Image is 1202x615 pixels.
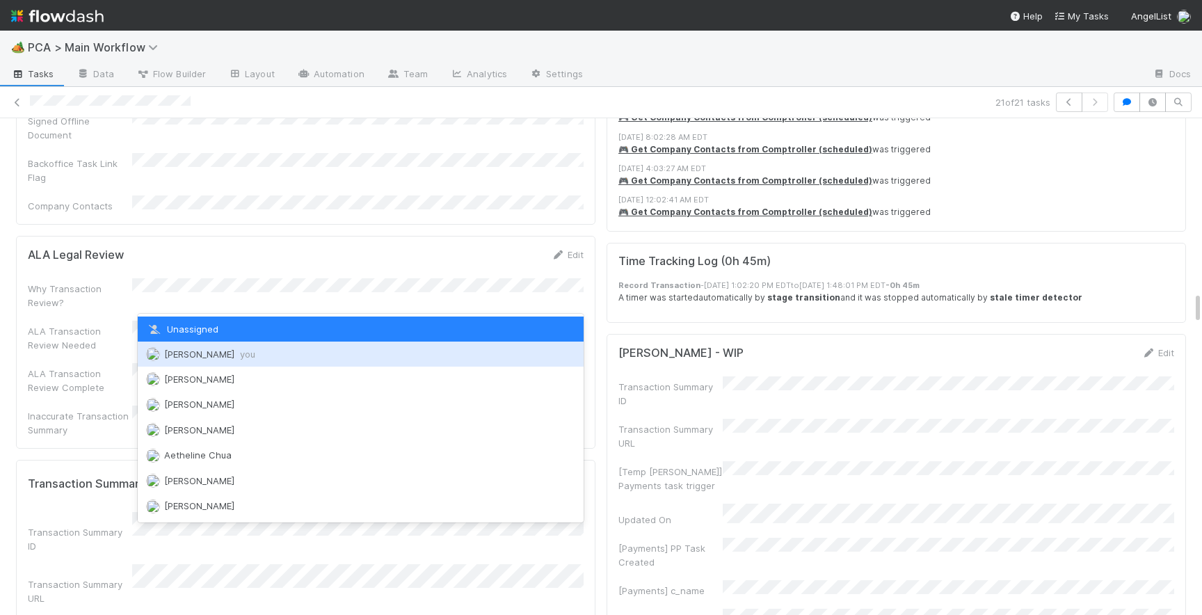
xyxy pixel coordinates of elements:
img: avatar_ba0ef937-97b0-4cb1-a734-c46f876909ef.png [1177,10,1191,24]
h5: ALA Legal Review [28,248,124,262]
span: My Tasks [1054,10,1109,22]
div: Transaction Summary ID [618,380,723,408]
h5: Transaction Summary [28,477,145,491]
div: was triggered [618,206,1174,218]
a: Edit [1141,347,1174,358]
a: Settings [518,64,594,86]
div: Updated On [618,513,723,527]
div: was triggered [618,143,1174,156]
span: Flow Builder [136,67,206,81]
div: - [DATE] 1:02:20 PM EDT to [DATE] 1:48:01 PM EDT [618,280,1174,291]
span: 21 of 21 tasks [995,95,1050,109]
img: avatar_55c8bf04-bdf8-4706-8388-4c62d4787457.png [146,423,160,437]
div: ALA Transaction Review Needed [28,324,132,352]
span: [PERSON_NAME] [164,374,234,385]
span: [PERSON_NAME] [164,475,234,486]
a: Team [376,64,439,86]
div: [Temp [PERSON_NAME]] Payments task trigger [618,465,723,493]
img: avatar_55a2f090-1307-4765-93b4-f04da16234ba.png [146,372,160,386]
a: Data [65,64,125,86]
div: Transaction Summary URL [28,577,132,605]
div: was triggered [618,111,1174,124]
img: avatar_103f69d0-f655-4f4f-bc28-f3abe7034599.png [146,449,160,463]
a: 🎮 Get Company Contacts from Comptroller (scheduled) [618,207,872,217]
div: Backoffice Task Link Flag [28,157,132,184]
div: Help [1009,9,1043,23]
a: Flow Builder [125,64,217,86]
div: Company Contacts [28,199,132,213]
div: Why Transaction Review? [28,282,132,310]
span: [PERSON_NAME] [164,399,234,410]
a: Docs [1141,64,1202,86]
a: Edit [551,249,584,260]
strong: stale timer detector [990,292,1082,303]
h5: Time Tracking Log ( 0h 45m ) [618,255,771,269]
span: PCA > Main Workflow [28,40,165,54]
a: 🎮 Get Company Contacts from Comptroller (scheduled) [618,144,872,154]
div: Transaction Summary URL [618,422,723,450]
img: avatar_ba0ef937-97b0-4cb1-a734-c46f876909ef.png [146,347,160,361]
div: Inaccurate Transaction Summary [28,409,132,437]
div: A timer was started automatically by and it was stopped automatically by [618,291,1174,304]
strong: Record Transaction [618,280,700,290]
a: Layout [217,64,286,86]
div: [DATE] 8:02:28 AM EDT [618,131,1174,143]
img: avatar_df83acd9-d480-4d6e-a150-67f005a3ea0d.png [146,500,160,513]
a: Automation [286,64,376,86]
img: avatar_adb74e0e-9f86-401c-adfc-275927e58b0b.png [146,474,160,488]
span: Tasks [11,67,54,81]
span: Unassigned [146,324,218,335]
div: [Payments] PP Task Created [618,541,723,569]
span: [PERSON_NAME] [164,500,234,511]
img: logo-inverted-e16ddd16eac7371096b0.svg [11,4,104,28]
div: [DATE] 4:03:27 AM EDT [618,163,1174,175]
img: avatar_1d14498f-6309-4f08-8780-588779e5ce37.png [146,398,160,412]
a: Analytics [439,64,518,86]
span: Aetheline Chua [164,449,232,461]
span: 🏕️ [11,41,25,53]
a: 🎮 Get Company Contacts from Comptroller (scheduled) [618,175,872,186]
span: AngelList [1131,10,1171,22]
h5: [PERSON_NAME] - WIP [618,346,744,360]
span: you [240,349,255,360]
span: [PERSON_NAME] [164,349,255,360]
div: [Payments] c_name [618,584,723,598]
div: was triggered [618,175,1174,187]
div: ALA Transaction Review Complete [28,367,132,394]
strong: - 0h 45m [886,280,920,290]
span: [PERSON_NAME] [164,424,234,436]
div: Signed Offline Document [28,114,132,142]
div: [DATE] 12:02:41 AM EDT [618,194,1174,206]
strong: stage transition [767,292,840,303]
div: Transaction Summary ID [28,525,132,553]
a: My Tasks [1054,9,1109,23]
